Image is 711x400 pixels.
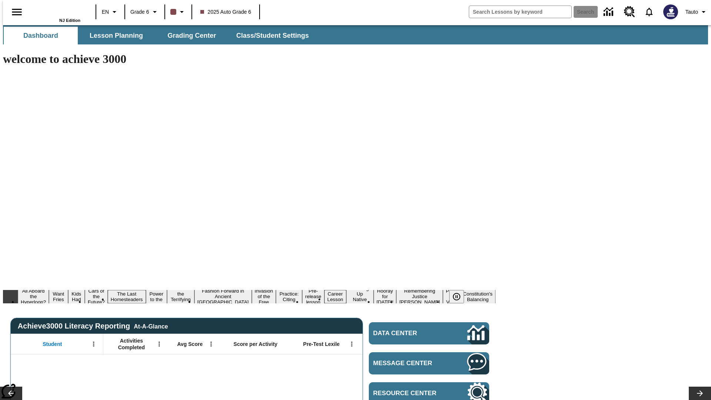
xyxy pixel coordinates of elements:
[689,387,711,400] button: Lesson carousel, Next
[302,287,324,306] button: Slide 11 Pre-release lesson
[127,5,162,19] button: Grade: Grade 6, Select a grade
[167,5,189,19] button: Class color is dark brown. Change class color
[373,360,445,367] span: Message Center
[449,290,471,303] div: Pause
[443,287,460,306] button: Slide 16 Point of View
[685,8,698,16] span: Tauto
[90,31,143,40] span: Lesson Planning
[79,27,153,44] button: Lesson Planning
[49,279,68,314] button: Slide 2 Do You Want Fries With That?
[460,284,495,309] button: Slide 17 The Constitution's Balancing Act
[102,8,109,16] span: EN
[374,287,397,306] button: Slide 14 Hooray for Constitution Day!
[23,31,58,40] span: Dashboard
[167,284,194,309] button: Slide 7 Attack of the Terrifying Tomatoes
[154,339,165,350] button: Open Menu
[640,2,659,21] a: Notifications
[599,2,620,22] a: Data Center
[18,322,168,330] span: Achieve3000 Literacy Reporting
[373,390,445,397] span: Resource Center
[620,2,640,22] a: Resource Center, Will open in new tab
[194,287,252,306] button: Slide 8 Fashion Forward in Ancient Rome
[346,339,357,350] button: Open Menu
[236,31,309,40] span: Class/Student Settings
[449,290,464,303] button: Pause
[682,5,711,19] button: Profile/Settings
[324,290,346,303] button: Slide 12 Career Lesson
[369,352,489,374] a: Message Center
[3,52,495,66] h1: welcome to achieve 3000
[99,5,122,19] button: Language: EN, Select a language
[3,27,316,44] div: SubNavbar
[134,322,168,330] div: At-A-Glance
[369,322,489,344] a: Data Center
[200,8,251,16] span: 2025 Auto Grade 6
[43,341,62,347] span: Student
[4,27,78,44] button: Dashboard
[252,281,276,311] button: Slide 9 The Invasion of the Free CD
[373,330,443,337] span: Data Center
[68,279,85,314] button: Slide 3 Dirty Jobs Kids Had To Do
[206,339,217,350] button: Open Menu
[303,341,340,347] span: Pre-Test Lexile
[177,341,203,347] span: Avg Score
[663,4,678,19] img: Avatar
[276,284,302,309] button: Slide 10 Mixed Practice: Citing Evidence
[107,337,156,351] span: Activities Completed
[3,25,708,44] div: SubNavbar
[88,339,99,350] button: Open Menu
[155,27,229,44] button: Grading Center
[32,3,80,23] div: Home
[85,287,108,306] button: Slide 4 Cars of the Future?
[130,8,149,16] span: Grade 6
[396,287,443,306] button: Slide 15 Remembering Justice O'Connor
[108,290,146,303] button: Slide 5 The Last Homesteaders
[659,2,682,21] button: Select a new avatar
[230,27,315,44] button: Class/Student Settings
[18,287,49,306] button: Slide 1 All Aboard the Hyperloop?
[346,284,374,309] button: Slide 13 Cooking Up Native Traditions
[59,18,80,23] span: NJ Edition
[234,341,278,347] span: Score per Activity
[146,284,167,309] button: Slide 6 Solar Power to the People
[167,31,216,40] span: Grading Center
[6,1,28,23] button: Open side menu
[32,3,80,18] a: Home
[469,6,571,18] input: search field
